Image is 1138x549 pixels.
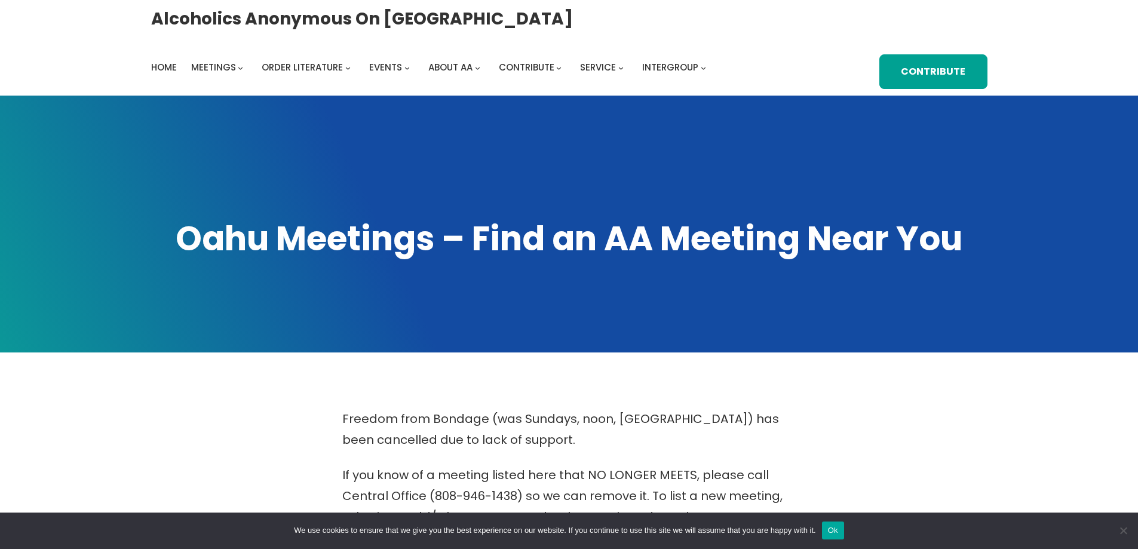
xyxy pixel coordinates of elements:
[701,65,706,70] button: Intergroup submenu
[151,59,710,76] nav: Intergroup
[262,61,343,73] span: Order Literature
[342,409,796,450] p: Freedom from Bondage (was Sundays, noon, [GEOGRAPHIC_DATA]) has been cancelled due to lack of sup...
[404,65,410,70] button: Events submenu
[238,65,243,70] button: Meetings submenu
[369,61,402,73] span: Events
[151,59,177,76] a: Home
[345,65,351,70] button: Order Literature submenu
[1117,525,1129,536] span: No
[642,59,698,76] a: Intergroup
[879,54,987,90] a: Contribute
[428,59,473,76] a: About AA
[151,216,987,262] h1: Oahu Meetings – Find an AA Meeting Near You
[642,61,698,73] span: Intergroup
[580,61,616,73] span: Service
[618,65,624,70] button: Service submenu
[342,465,796,527] p: If you know of a meeting listed here that NO LONGER MEETS, please call Central Office (808-946-14...
[191,59,236,76] a: Meetings
[151,4,573,33] a: Alcoholics Anonymous on [GEOGRAPHIC_DATA]
[499,61,554,73] span: Contribute
[580,59,616,76] a: Service
[428,61,473,73] span: About AA
[294,525,815,536] span: We use cookies to ensure that we give you the best experience on our website. If you continue to ...
[822,522,844,539] button: Ok
[499,59,554,76] a: Contribute
[191,61,236,73] span: Meetings
[556,65,562,70] button: Contribute submenu
[475,65,480,70] button: About AA submenu
[369,59,402,76] a: Events
[151,61,177,73] span: Home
